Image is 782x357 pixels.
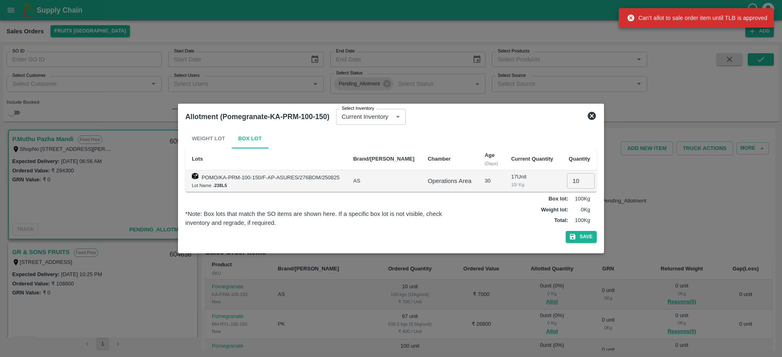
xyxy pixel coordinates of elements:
b: Chamber [428,156,450,162]
img: box [192,173,198,179]
b: Allotment (Pomegranate-KA-PRM-100-150) [185,113,329,121]
b: Lots [192,156,203,162]
div: Operations Area [428,176,472,185]
p: 0 Kg [570,206,590,214]
div: Can't allot to sale order item until TLB is approved [627,11,767,25]
button: Box Lot [232,129,268,148]
p: 100 Kg [570,217,590,224]
b: Current Quantity [511,156,553,162]
td: POMO/KA-PRM-100-150/F-AP-ASURES/276BOM/250825 [185,170,347,192]
div: *Note: Box lots that match the SO items are shown here. If a specific box lot is not visible, che... [185,209,459,228]
label: Weight lot : [541,206,568,214]
b: Age [485,152,495,158]
div: 10 / Kg [511,181,554,188]
label: Total : [554,217,568,224]
p: Current Inventory [342,112,389,121]
div: (Days) [485,160,498,167]
b: 238L5 [214,183,227,188]
button: Save [566,231,597,243]
div: Lot Name - [192,182,340,189]
b: Quantity [569,156,590,162]
td: 17 Unit [505,170,560,192]
b: Brand/[PERSON_NAME] [353,156,414,162]
label: Select Inventory [342,105,374,112]
input: 0 [567,173,595,189]
p: 100 Kg [570,195,590,203]
td: 30 [478,170,505,192]
td: AS [347,170,421,192]
label: Box lot : [549,195,568,203]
